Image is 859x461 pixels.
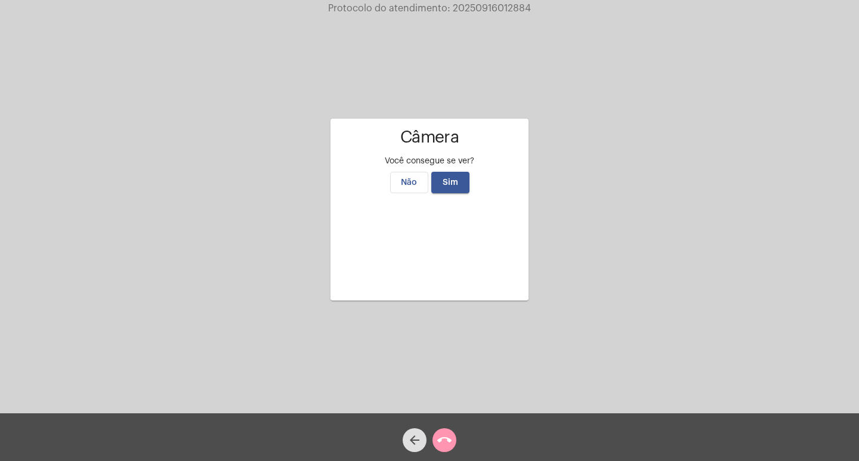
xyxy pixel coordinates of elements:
[407,433,422,447] mat-icon: arrow_back
[328,4,531,13] span: Protocolo do atendimento: 20250916012884
[390,172,428,193] button: Não
[437,433,452,447] mat-icon: call_end
[401,178,417,187] span: Não
[385,157,474,165] span: Você consegue se ver?
[443,178,458,187] span: Sim
[431,172,469,193] button: Sim
[340,128,519,147] h1: Câmera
